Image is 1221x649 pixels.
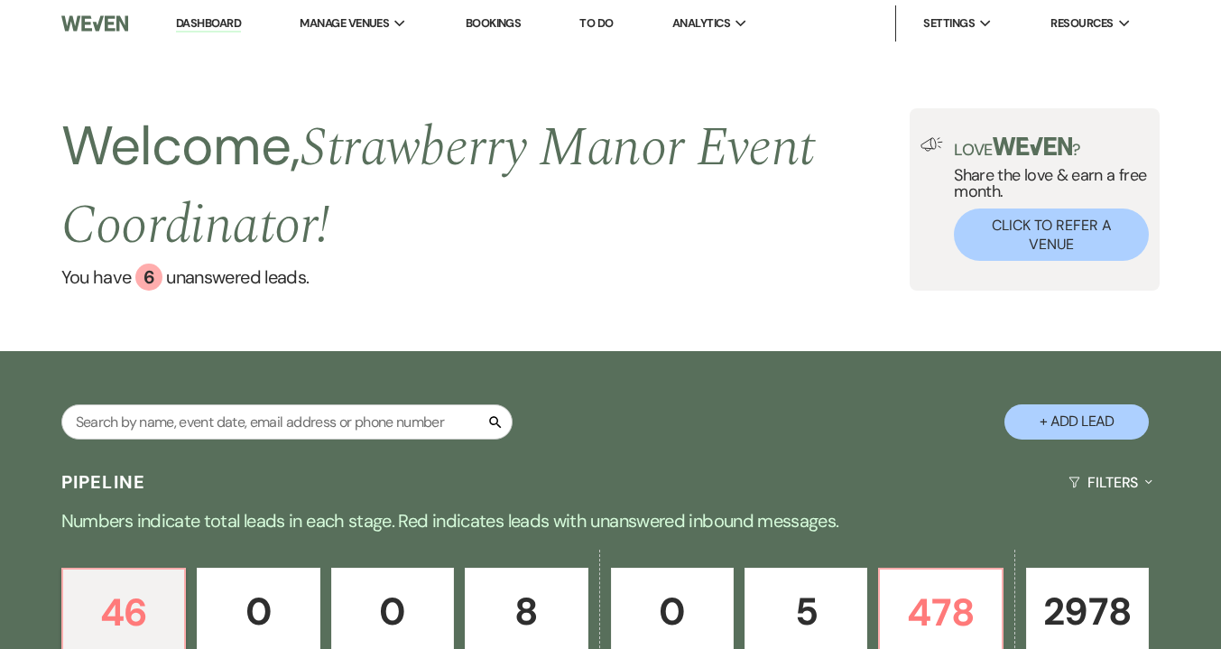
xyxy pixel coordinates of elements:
[208,581,308,642] p: 0
[1061,459,1160,506] button: Filters
[579,15,613,31] a: To Do
[61,5,129,42] img: Weven Logo
[176,15,241,32] a: Dashboard
[466,15,522,31] a: Bookings
[923,14,975,32] span: Settings
[920,137,943,152] img: loud-speaker-illustration.svg
[74,582,173,643] p: 46
[61,404,513,440] input: Search by name, event date, email address or phone number
[300,14,389,32] span: Manage Venues
[943,137,1149,261] div: Share the love & earn a free month.
[61,469,146,495] h3: Pipeline
[756,581,856,642] p: 5
[476,581,576,642] p: 8
[135,264,162,291] div: 6
[1038,581,1137,642] p: 2978
[891,582,990,643] p: 478
[672,14,730,32] span: Analytics
[61,264,911,291] a: You have 6 unanswered leads.
[623,581,722,642] p: 0
[343,581,442,642] p: 0
[1050,14,1113,32] span: Resources
[993,137,1073,155] img: weven-logo-green.svg
[954,209,1149,261] button: Click to Refer a Venue
[61,108,911,264] h2: Welcome,
[61,107,815,267] span: Strawberry Manor Event Coordinator !
[1004,404,1149,440] button: + Add Lead
[954,137,1149,158] p: Love ?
